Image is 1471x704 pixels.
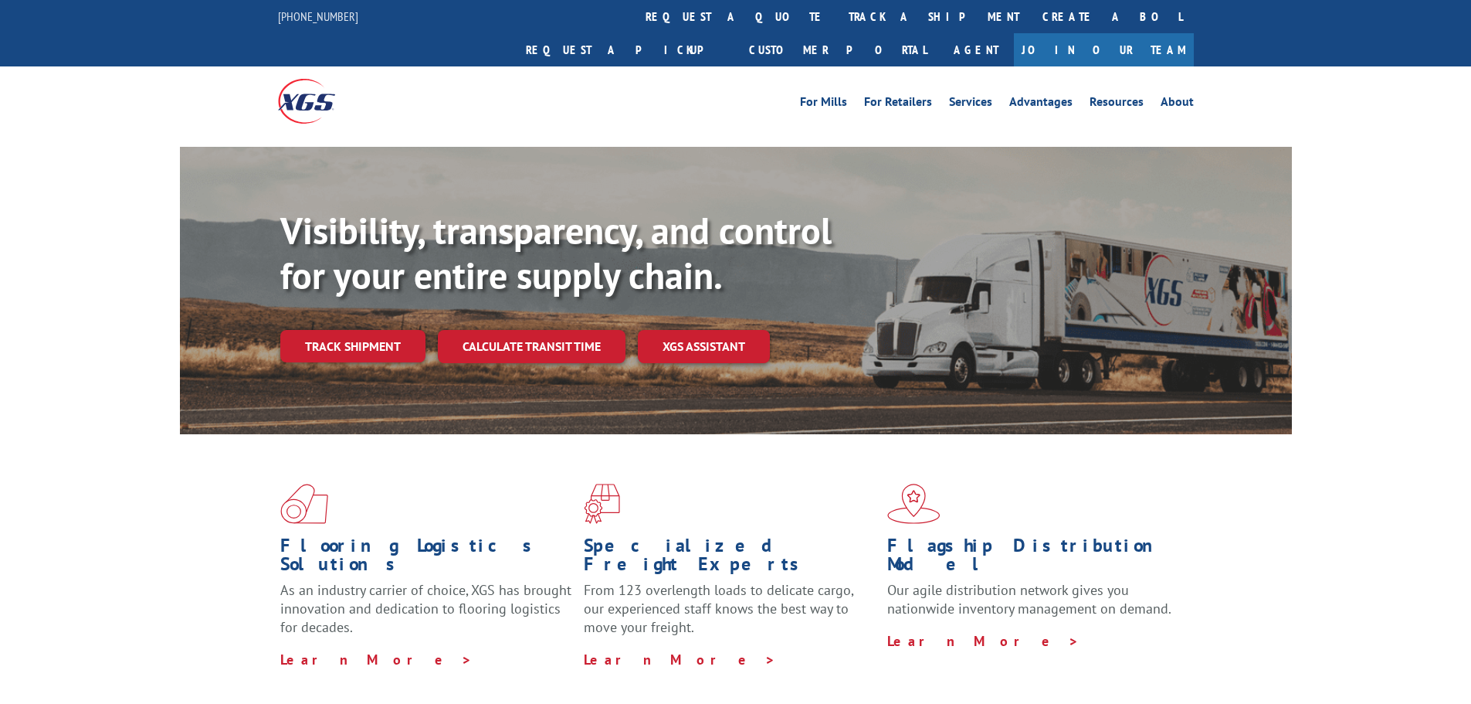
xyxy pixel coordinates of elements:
b: Visibility, transparency, and control for your entire supply chain. [280,206,832,299]
h1: Specialized Freight Experts [584,536,876,581]
img: xgs-icon-focused-on-flooring-red [584,484,620,524]
a: For Mills [800,96,847,113]
img: xgs-icon-flagship-distribution-model-red [887,484,941,524]
a: Services [949,96,992,113]
a: Track shipment [280,330,425,362]
a: Calculate transit time [438,330,625,363]
h1: Flooring Logistics Solutions [280,536,572,581]
a: Learn More > [584,651,776,668]
a: Learn More > [280,651,473,668]
img: xgs-icon-total-supply-chain-intelligence-red [280,484,328,524]
a: Resources [1090,96,1144,113]
a: About [1161,96,1194,113]
h1: Flagship Distribution Model [887,536,1179,581]
span: As an industry carrier of choice, XGS has brought innovation and dedication to flooring logistics... [280,581,571,636]
a: Request a pickup [514,33,737,66]
a: XGS ASSISTANT [638,330,770,363]
a: [PHONE_NUMBER] [278,9,358,24]
a: Agent [938,33,1014,66]
a: Join Our Team [1014,33,1194,66]
a: Learn More > [887,632,1080,650]
span: Our agile distribution network gives you nationwide inventory management on demand. [887,581,1171,617]
p: From 123 overlength loads to delicate cargo, our experienced staff knows the best way to move you... [584,581,876,650]
a: Customer Portal [737,33,938,66]
a: For Retailers [864,96,932,113]
a: Advantages [1009,96,1073,113]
